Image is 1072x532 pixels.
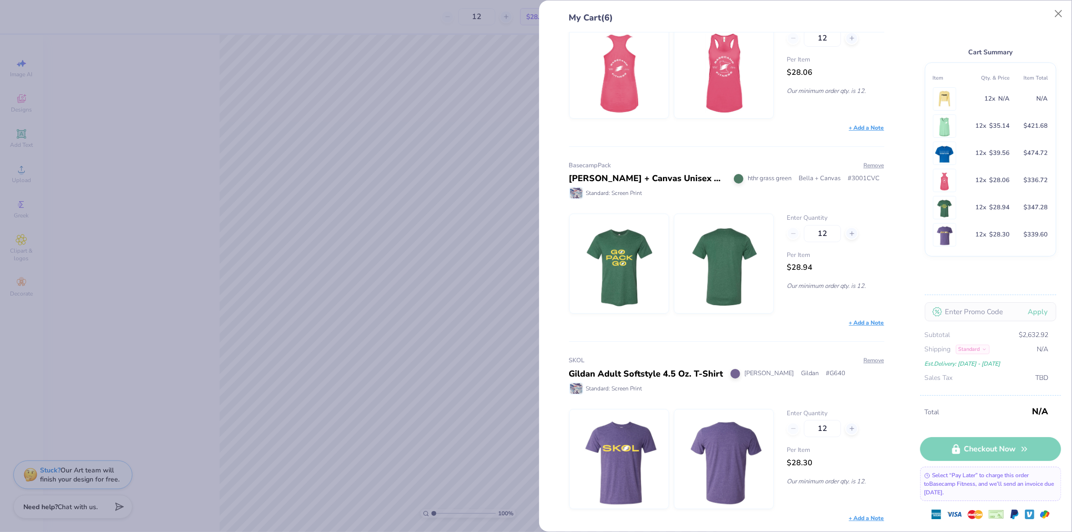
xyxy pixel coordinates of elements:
input: – – [804,420,841,437]
span: $39.56 [989,148,1010,159]
span: 12 x [975,229,986,240]
input: Enter Promo Code [925,302,1056,321]
span: $28.30 [989,229,1010,240]
span: N/A [998,93,1010,104]
span: N/A [1037,344,1049,355]
img: Next Level Apparel 1580NL [935,142,954,164]
button: Remove [863,356,884,365]
button: Remove [863,161,884,170]
span: 12 x [975,175,986,186]
img: express [932,510,941,519]
span: 12 x [975,202,986,213]
span: Subtotal [925,330,951,340]
img: Paypal [1010,510,1019,519]
span: Per Item [787,55,884,65]
span: Shipping [925,344,951,355]
p: Our minimum order qty. is 12. [787,87,884,95]
span: $28.94 [787,262,812,273]
div: [PERSON_NAME] + Canvas Unisex Heather CVC T-Shirt [569,172,727,185]
div: Cart Summary [925,47,1056,58]
div: Est. Delivery: [DATE] - [DATE] [925,358,1049,369]
span: $336.72 [1024,175,1048,186]
th: Qty. & Price [971,71,1010,85]
input: – – [804,225,841,242]
span: $28.94 [989,202,1010,213]
th: Item Total [1010,71,1048,85]
label: Enter Quantity [787,214,884,223]
span: $474.72 [1024,148,1048,159]
p: Our minimum order qty. is 12. [787,477,884,486]
img: Bella + Canvas B7503 [935,88,954,110]
img: Gildan G640 [578,409,660,509]
img: master-card [968,507,983,522]
span: 12 x [984,93,995,104]
img: Gildan G640 [683,409,765,509]
span: N/A [1032,403,1049,420]
div: Gildan Adult Softstyle 4.5 Oz. T-Shirt [569,368,723,380]
span: 12 x [975,148,986,159]
img: visa [947,507,962,522]
img: Next Level Apparel N1533 [935,169,954,192]
div: Select “Pay Later” to charge this order to Basecamp Fitness , and we’ll send an invoice due [DATE]. [920,467,1061,501]
span: $28.06 [989,175,1010,186]
img: Bella + Canvas 3001CVC [578,214,660,313]
input: – – [804,30,841,47]
img: Bella + Canvas B8803 [935,115,954,137]
img: Next Level Apparel N1533 [578,19,660,118]
span: Per Item [787,446,884,455]
div: SKOL [569,356,884,366]
span: $421.68 [1024,121,1048,132]
span: $339.60 [1024,229,1048,240]
span: Total [925,407,1030,418]
span: TBD [1036,373,1049,383]
span: [PERSON_NAME] [745,369,794,379]
img: Gildan G640 [935,224,954,246]
span: $28.06 [787,67,812,78]
p: Our minimum order qty. is 12. [787,282,884,290]
img: Standard: Screen Print [570,383,582,394]
span: hthr grass green [748,174,792,184]
div: + Add a Note [849,514,884,522]
img: cheque [989,510,1004,519]
img: Bella + Canvas 3001CVC [935,196,954,219]
img: Standard: Screen Print [570,188,582,198]
th: Item [933,71,972,85]
label: Enter Quantity [787,409,884,419]
span: $35.14 [989,121,1010,132]
div: BasecampPack [569,161,884,171]
img: Next Level Apparel N1533 [683,19,765,118]
img: GPay [1040,510,1050,519]
span: Standard: Screen Print [586,384,642,393]
img: Bella + Canvas 3001CVC [683,214,765,313]
span: Standard: Screen Print [586,189,642,197]
span: 12 x [975,121,986,132]
button: Close [1050,5,1068,23]
div: My Cart (6) [569,11,884,32]
span: # G640 [826,369,846,379]
div: + Add a Note [849,318,884,327]
span: Per Item [787,251,884,260]
div: + Add a Note [849,123,884,132]
img: Venmo [1025,510,1034,519]
span: $28.30 [787,458,812,468]
span: Gildan [801,369,819,379]
span: Bella + Canvas [799,174,841,184]
span: $2,632.92 [1019,330,1049,340]
span: Sales Tax [925,373,953,383]
span: N/A [1037,93,1048,104]
span: $347.28 [1024,202,1048,213]
div: Standard [956,345,990,354]
span: # 3001CVC [848,174,880,184]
